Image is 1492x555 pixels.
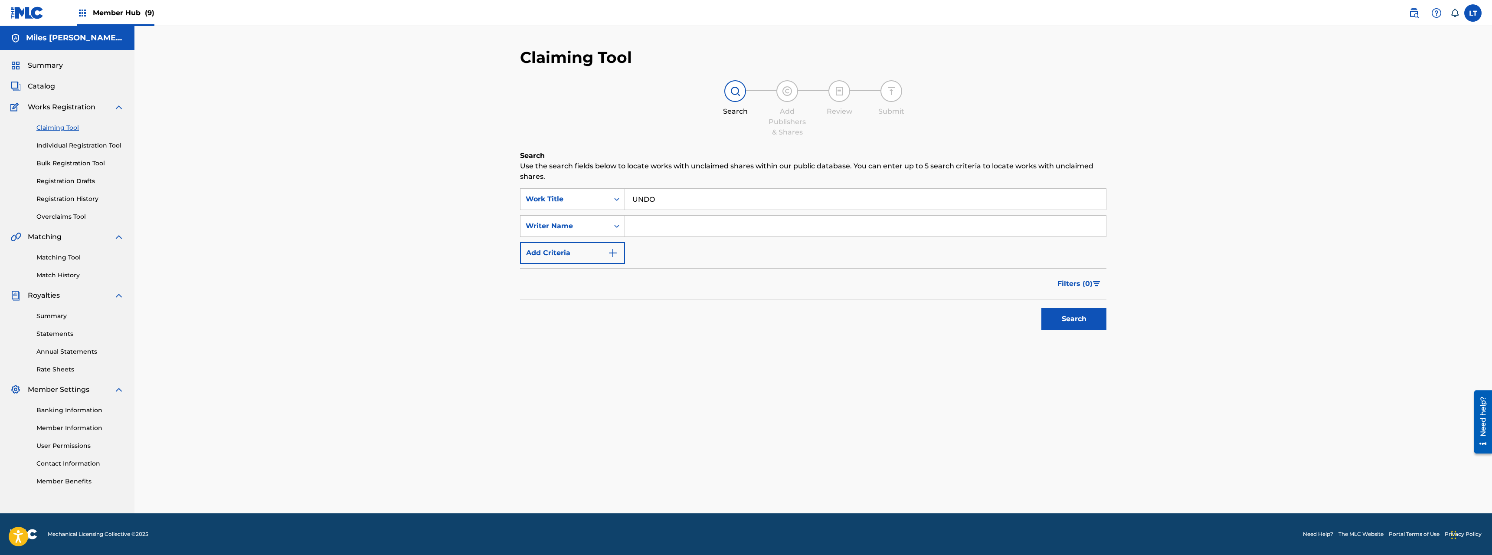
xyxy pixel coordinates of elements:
div: Writer Name [526,221,604,231]
img: Member Settings [10,384,21,395]
img: step indicator icon for Add Publishers & Shares [782,86,792,96]
span: Summary [28,60,63,71]
img: step indicator icon for Review [834,86,844,96]
a: SummarySummary [10,60,63,71]
h2: Claiming Tool [520,48,632,67]
div: Search [713,106,757,117]
button: Add Criteria [520,242,625,264]
span: Royalties [28,290,60,301]
img: help [1431,8,1442,18]
span: Filters ( 0 ) [1057,279,1093,289]
div: Submit [870,106,913,117]
img: Royalties [10,290,21,301]
h6: Search [520,151,1106,161]
img: 9d2ae6d4665cec9f34b9.svg [608,248,618,258]
a: Registration History [36,194,124,204]
button: Search [1041,308,1106,330]
a: Member Information [36,424,124,433]
img: step indicator icon for Submit [886,86,897,96]
iframe: Resource Center [1468,386,1492,458]
a: Banking Information [36,406,124,415]
a: Rate Sheets [36,365,124,374]
a: Overclaims Tool [36,212,124,221]
span: Member Hub [93,8,154,18]
a: Bulk Registration Tool [36,159,124,168]
a: Contact Information [36,459,124,468]
span: Works Registration [28,102,95,112]
a: Member Benefits [36,477,124,486]
div: Help [1428,4,1445,22]
img: expand [114,232,124,242]
a: Individual Registration Tool [36,141,124,150]
a: Match History [36,271,124,280]
iframe: Chat Widget [1449,513,1492,555]
div: Drag [1451,522,1456,548]
div: Notifications [1450,9,1459,17]
a: User Permissions [36,441,124,450]
img: filter [1093,281,1100,286]
div: Review [818,106,861,117]
h5: Miles Minnick LLC [26,33,124,43]
button: Filters (0) [1052,273,1106,295]
img: search [1409,8,1419,18]
img: expand [114,384,124,395]
span: Catalog [28,81,55,92]
a: Annual Statements [36,347,124,356]
div: User Menu [1464,4,1482,22]
img: Catalog [10,81,21,92]
p: Use the search fields below to locate works with unclaimed shares within our public database. You... [520,161,1106,182]
a: Claiming Tool [36,123,124,132]
img: Works Registration [10,102,22,112]
span: Member Settings [28,384,89,395]
a: Matching Tool [36,253,124,262]
a: Portal Terms of Use [1389,530,1440,538]
span: (9) [145,9,154,17]
span: Mechanical Licensing Collective © 2025 [48,530,148,538]
div: Work Title [526,194,604,204]
form: Search Form [520,188,1106,334]
img: logo [10,529,37,539]
img: Top Rightsholders [77,8,88,18]
a: Registration Drafts [36,177,124,186]
img: Summary [10,60,21,71]
img: Matching [10,232,21,242]
img: expand [114,102,124,112]
div: Add Publishers & Shares [766,106,809,138]
img: expand [114,290,124,301]
a: Statements [36,329,124,338]
a: CatalogCatalog [10,81,55,92]
a: Summary [36,312,124,321]
a: Public Search [1405,4,1423,22]
a: Need Help? [1303,530,1333,538]
a: The MLC Website [1338,530,1384,538]
a: Privacy Policy [1445,530,1482,538]
img: MLC Logo [10,7,44,19]
img: step indicator icon for Search [730,86,740,96]
img: Accounts [10,33,21,43]
span: Matching [28,232,62,242]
